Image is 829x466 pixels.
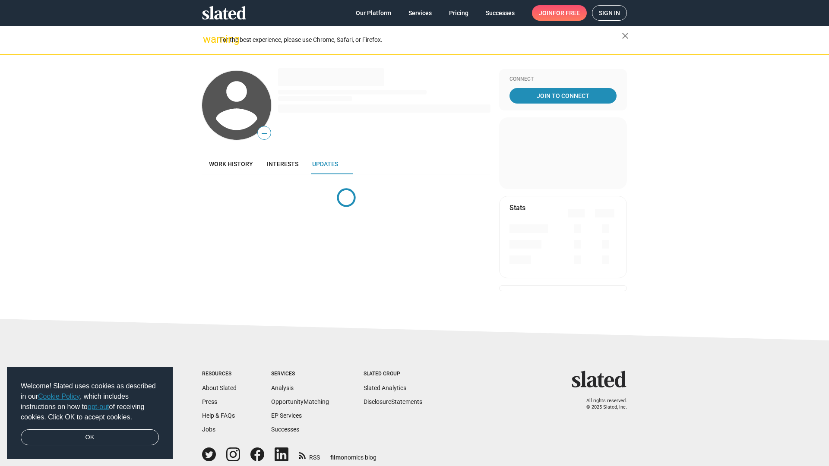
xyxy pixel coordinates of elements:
span: Our Platform [356,5,391,21]
div: cookieconsent [7,367,173,460]
mat-icon: warning [203,34,213,44]
a: opt-out [88,403,109,410]
a: Join To Connect [509,88,617,104]
span: Pricing [449,5,468,21]
mat-card-title: Stats [509,203,525,212]
a: DisclosureStatements [364,398,422,405]
span: Sign in [599,6,620,20]
a: Services [402,5,439,21]
div: Services [271,371,329,378]
a: Slated Analytics [364,384,406,391]
span: Services [408,5,432,21]
a: Successes [271,426,299,433]
a: Successes [479,5,522,21]
a: Interests [260,154,305,174]
a: Joinfor free [532,5,587,21]
a: Pricing [442,5,475,21]
mat-icon: close [620,31,630,41]
p: All rights reserved. © 2025 Slated, Inc. [577,398,627,410]
div: Connect [509,76,617,83]
span: Join [539,5,580,21]
a: dismiss cookie message [21,429,159,446]
a: Sign in [592,5,627,21]
span: for free [553,5,580,21]
span: Join To Connect [511,88,615,104]
span: — [258,128,271,139]
a: filmonomics blog [330,447,377,462]
span: film [330,454,341,461]
a: Press [202,398,217,405]
span: Welcome! Slated uses cookies as described in our , which includes instructions on how to of recei... [21,381,159,422]
a: Analysis [271,384,294,391]
a: EP Services [271,412,302,419]
a: Work history [202,154,260,174]
a: Cookie Policy [38,393,80,400]
span: Interests [267,161,298,167]
a: RSS [299,448,320,462]
a: Jobs [202,426,215,433]
a: OpportunityMatching [271,398,329,405]
a: Help & FAQs [202,412,235,419]
span: Work history [209,161,253,167]
div: Resources [202,371,237,378]
a: Updates [305,154,345,174]
a: About Slated [202,384,237,391]
div: Slated Group [364,371,422,378]
span: Successes [486,5,515,21]
div: For the best experience, please use Chrome, Safari, or Firefox. [219,34,622,46]
a: Our Platform [349,5,398,21]
span: Updates [312,161,338,167]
